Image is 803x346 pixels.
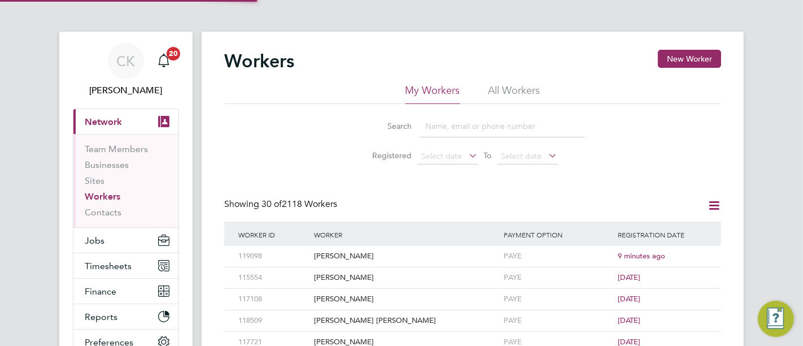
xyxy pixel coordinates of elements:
button: Engage Resource Center [758,301,794,337]
div: [PERSON_NAME] [311,246,501,267]
span: 2118 Workers [261,198,337,210]
button: Finance [73,279,178,304]
div: 115554 [235,267,311,288]
div: Registration Date [615,222,710,248]
a: 118509[PERSON_NAME] [PERSON_NAME]PAYE[DATE] [235,310,710,319]
a: Workers [85,191,120,202]
div: PAYE [501,310,615,331]
div: [PERSON_NAME] [PERSON_NAME] [311,310,501,331]
a: 20 [152,43,175,79]
button: Timesheets [73,253,178,278]
span: Select date [501,151,542,161]
div: PAYE [501,289,615,310]
button: Reports [73,304,178,329]
a: 115554[PERSON_NAME]PAYE[DATE] [235,267,710,276]
div: Worker ID [235,222,311,248]
span: Network [85,116,122,127]
a: Businesses [85,159,129,170]
a: 117108[PERSON_NAME]PAYE[DATE] [235,288,710,298]
div: 117108 [235,289,311,310]
span: Reports [85,312,117,322]
span: CK [117,54,136,68]
div: PAYE [501,267,615,288]
span: Timesheets [85,261,132,271]
a: Contacts [85,207,121,218]
div: Showing [224,198,339,210]
a: CK[PERSON_NAME] [73,43,179,97]
span: 20 [167,47,180,60]
div: [PERSON_NAME] [311,267,501,288]
span: [DATE] [618,315,640,325]
a: 117721[PERSON_NAME]PAYE[DATE] [235,331,710,341]
span: Jobs [85,235,104,246]
span: Finance [85,286,116,297]
div: 119098 [235,246,311,267]
span: [DATE] [618,273,640,282]
a: Sites [85,175,104,186]
span: 9 minutes ago [618,251,665,261]
button: New Worker [658,50,721,68]
div: Network [73,134,178,227]
span: To [480,148,495,163]
div: PAYE [501,246,615,267]
span: [DATE] [618,294,640,304]
label: Search [361,121,412,131]
button: Network [73,109,178,134]
span: Select date [421,151,462,161]
div: Payment Option [501,222,615,248]
span: Cheri Kenyon [73,84,179,97]
div: 118509 [235,310,311,331]
h2: Workers [224,50,294,72]
input: Name, email or phone number [420,115,584,137]
a: 119098[PERSON_NAME]PAYE9 minutes ago [235,245,710,255]
label: Registered [361,150,412,161]
button: Jobs [73,228,178,253]
div: Worker [311,222,501,248]
div: [PERSON_NAME] [311,289,501,310]
li: My Workers [405,84,460,104]
li: All Workers [488,84,540,104]
span: 30 of [261,198,282,210]
a: Team Members [85,144,148,154]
